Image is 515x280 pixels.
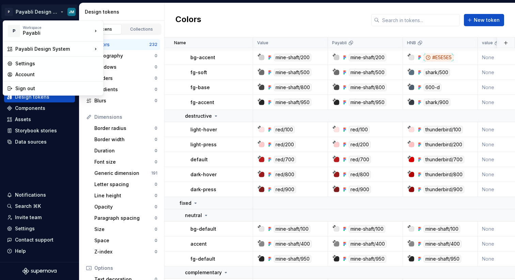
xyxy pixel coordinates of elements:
[23,30,81,36] div: Payabli
[15,85,99,92] div: Sign out
[15,60,99,67] div: Settings
[23,26,92,30] div: Workspace
[15,71,99,78] div: Account
[15,46,92,52] div: Payabli Design System
[8,25,20,37] div: P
